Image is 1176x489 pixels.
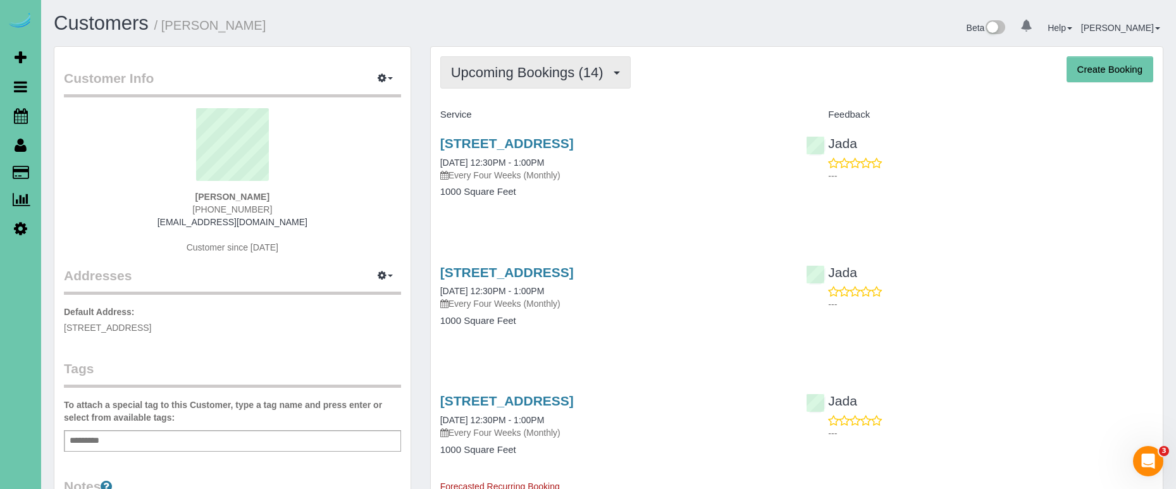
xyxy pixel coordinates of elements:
a: [STREET_ADDRESS] [440,265,574,280]
a: [STREET_ADDRESS] [440,136,574,151]
a: [DATE] 12:30PM - 1:00PM [440,158,545,168]
a: Jada [806,265,857,280]
h4: 1000 Square Feet [440,187,788,197]
p: Every Four Weeks (Monthly) [440,169,788,182]
img: Automaid Logo [8,13,33,30]
a: Jada [806,136,857,151]
button: Upcoming Bookings (14) [440,56,631,89]
iframe: Intercom live chat [1133,446,1163,476]
p: --- [828,427,1153,440]
h4: Service [440,109,788,120]
span: [PHONE_NUMBER] [192,204,272,214]
p: --- [828,298,1153,311]
a: Jada [806,393,857,408]
a: [EMAIL_ADDRESS][DOMAIN_NAME] [158,217,307,227]
h4: 1000 Square Feet [440,445,788,455]
p: Every Four Weeks (Monthly) [440,426,788,439]
a: [STREET_ADDRESS] [440,393,574,408]
legend: Tags [64,359,401,388]
a: Customers [54,12,149,34]
label: Default Address: [64,306,135,318]
img: New interface [984,20,1005,37]
small: / [PERSON_NAME] [154,18,266,32]
h4: 1000 Square Feet [440,316,788,326]
span: 3 [1159,446,1169,456]
p: --- [828,170,1153,182]
a: Help [1048,23,1072,33]
a: [PERSON_NAME] [1081,23,1160,33]
a: Beta [967,23,1006,33]
h4: Feedback [806,109,1153,120]
button: Create Booking [1067,56,1153,83]
span: [STREET_ADDRESS] [64,323,151,333]
span: Upcoming Bookings (14) [451,65,610,80]
span: Customer since [DATE] [187,242,278,252]
a: [DATE] 12:30PM - 1:00PM [440,286,545,296]
legend: Customer Info [64,69,401,97]
a: [DATE] 12:30PM - 1:00PM [440,415,545,425]
strong: [PERSON_NAME] [195,192,269,202]
label: To attach a special tag to this Customer, type a tag name and press enter or select from availabl... [64,399,401,424]
p: Every Four Weeks (Monthly) [440,297,788,310]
